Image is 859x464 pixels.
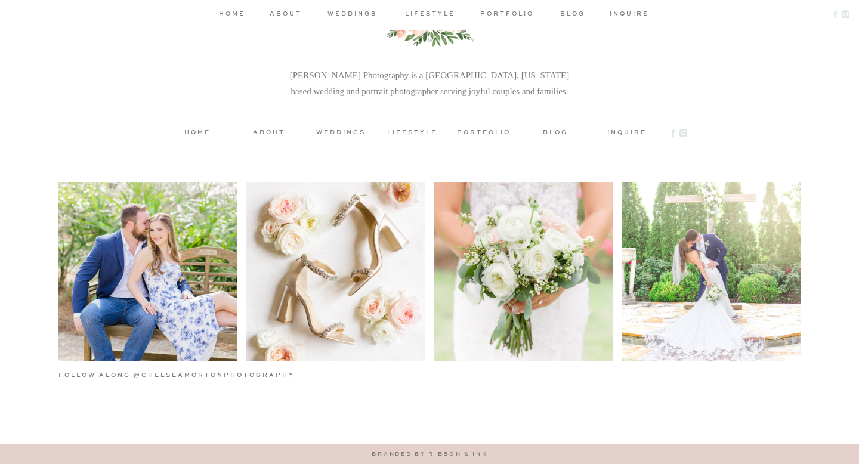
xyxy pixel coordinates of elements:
[242,127,296,136] a: about
[610,8,644,21] a: inquire
[330,450,529,459] a: branded by ribbon & ink
[529,127,582,136] a: blog
[555,8,589,21] a: blog
[457,127,511,136] a: portfolio
[58,370,325,379] h3: follow along @chelseamortonphotography
[268,8,304,21] a: about
[171,127,224,136] a: home
[478,8,535,21] a: portfolio
[314,127,367,136] a: weddings
[385,127,439,136] a: lifestyle
[324,8,381,21] a: weddings
[216,8,248,21] a: home
[401,8,458,21] a: lifestyle
[600,127,654,136] a: inquire
[287,67,572,103] p: [PERSON_NAME] Photography is a [GEOGRAPHIC_DATA], [US_STATE] based wedding and portrait photograp...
